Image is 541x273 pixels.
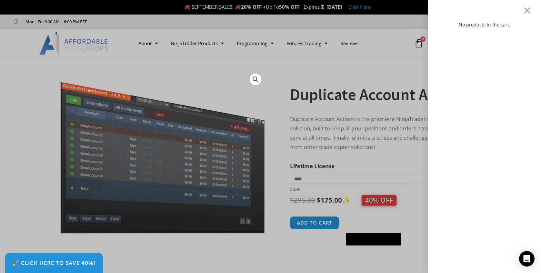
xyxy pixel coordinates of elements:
[438,21,531,29] div: No products in the cart.
[5,253,103,273] a: 🎉 Click Here to save 40%!
[346,233,401,246] button: Buy with GPay
[12,260,95,266] span: 🎉 Click Here to save 40%!
[519,251,535,267] div: Open Intercom Messenger
[250,74,261,85] a: View full-screen image gallery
